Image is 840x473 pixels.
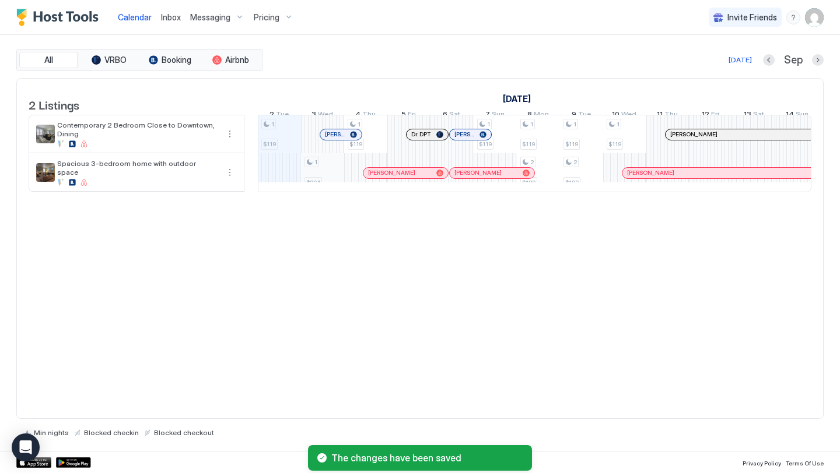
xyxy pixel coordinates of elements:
[331,452,523,464] span: The changes have been saved
[12,433,40,461] div: Open Intercom Messenger
[527,110,532,122] span: 8
[454,169,502,177] span: [PERSON_NAME]
[309,107,336,124] a: September 3, 2025
[621,110,636,122] span: Wed
[141,52,199,68] button: Booking
[612,110,619,122] span: 10
[162,55,191,65] span: Booking
[670,130,717,138] span: [PERSON_NAME]
[201,52,260,68] button: Airbnb
[349,140,362,148] span: $119
[744,110,751,122] span: 13
[565,179,579,186] span: $189
[454,130,475,138] span: [PERSON_NAME]
[796,110,808,122] span: Sun
[729,55,752,65] div: [DATE]
[19,52,78,68] button: All
[306,179,320,186] span: $204
[36,125,55,143] div: listing image
[352,107,379,124] a: September 4, 2025
[786,110,794,122] span: 14
[223,165,237,179] button: More options
[254,12,279,23] span: Pricing
[358,121,360,128] span: 1
[398,107,419,124] a: September 5, 2025
[325,130,345,138] span: [PERSON_NAME]
[263,140,276,148] span: $119
[57,121,218,138] span: Contemporary 2 Bedroom Close to Downtown, Dining
[741,107,767,124] a: September 13, 2025
[485,110,490,122] span: 7
[118,12,152,22] span: Calendar
[573,158,577,166] span: 2
[355,110,360,122] span: 4
[225,55,249,65] span: Airbnb
[36,163,55,182] div: listing image
[449,110,460,122] span: Sat
[812,54,824,66] button: Next month
[573,121,576,128] span: 1
[492,110,505,122] span: Sun
[443,110,447,122] span: 6
[84,428,139,437] span: Blocked checkin
[711,110,719,122] span: Fri
[727,53,754,67] button: [DATE]
[57,159,218,177] span: Spacious 3-bedroom home with outdoor space
[578,110,591,122] span: Tue
[440,107,463,124] a: September 6, 2025
[161,12,181,22] span: Inbox
[654,107,681,124] a: September 11, 2025
[311,110,316,122] span: 3
[572,110,576,122] span: 9
[401,110,406,122] span: 5
[753,110,764,122] span: Sat
[314,158,317,166] span: 1
[530,158,534,166] span: 2
[104,55,127,65] span: VRBO
[16,49,262,71] div: tab-group
[664,110,678,122] span: Thu
[161,11,181,23] a: Inbox
[29,96,79,113] span: 2 Listings
[522,140,535,148] span: $119
[479,140,492,148] span: $119
[702,110,709,122] span: 12
[368,169,415,177] span: [PERSON_NAME]
[522,179,535,186] span: $189
[617,121,619,128] span: 1
[524,107,552,124] a: September 8, 2025
[482,107,508,124] a: September 7, 2025
[223,127,237,141] div: menu
[487,121,490,128] span: 1
[34,428,69,437] span: Min nights
[699,107,722,124] a: September 12, 2025
[362,110,376,122] span: Thu
[534,110,549,122] span: Mon
[657,110,663,122] span: 11
[530,121,533,128] span: 1
[569,107,594,124] a: September 9, 2025
[269,110,274,122] span: 2
[411,130,430,138] span: Dr. DPT
[627,169,674,177] span: [PERSON_NAME]
[154,428,214,437] span: Blocked checkout
[267,107,292,124] a: September 2, 2025
[118,11,152,23] a: Calendar
[608,140,621,148] span: $119
[223,127,237,141] button: More options
[565,140,578,148] span: $119
[318,110,333,122] span: Wed
[44,55,53,65] span: All
[805,8,824,27] div: User profile
[763,54,775,66] button: Previous month
[727,12,777,23] span: Invite Friends
[190,12,230,23] span: Messaging
[223,165,237,179] div: menu
[500,90,534,107] a: September 1, 2025
[16,9,104,26] a: Host Tools Logo
[408,110,416,122] span: Fri
[783,107,811,124] a: September 14, 2025
[609,107,639,124] a: September 10, 2025
[276,110,289,122] span: Tue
